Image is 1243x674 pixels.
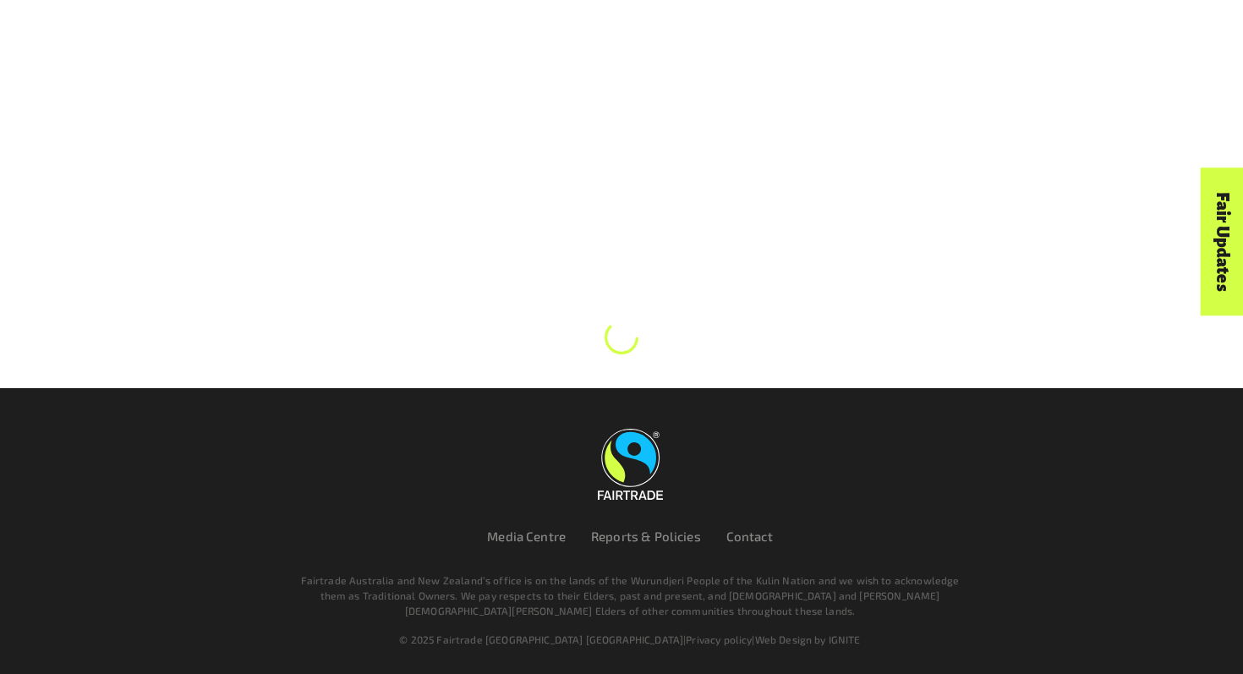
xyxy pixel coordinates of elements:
a: Web Design by IGNITE [755,633,861,645]
a: Contact [726,529,773,544]
span: © 2025 Fairtrade [GEOGRAPHIC_DATA] [GEOGRAPHIC_DATA] [399,633,683,645]
div: | | [121,632,1139,647]
a: Reports & Policies [591,529,701,544]
p: Fairtrade Australia and New Zealand’s office is on the lands of the Wurundjeri People of the Kuli... [293,573,966,618]
a: Media Centre [487,529,566,544]
img: Fairtrade Australia New Zealand logo [598,429,663,500]
a: Privacy policy [686,633,752,645]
